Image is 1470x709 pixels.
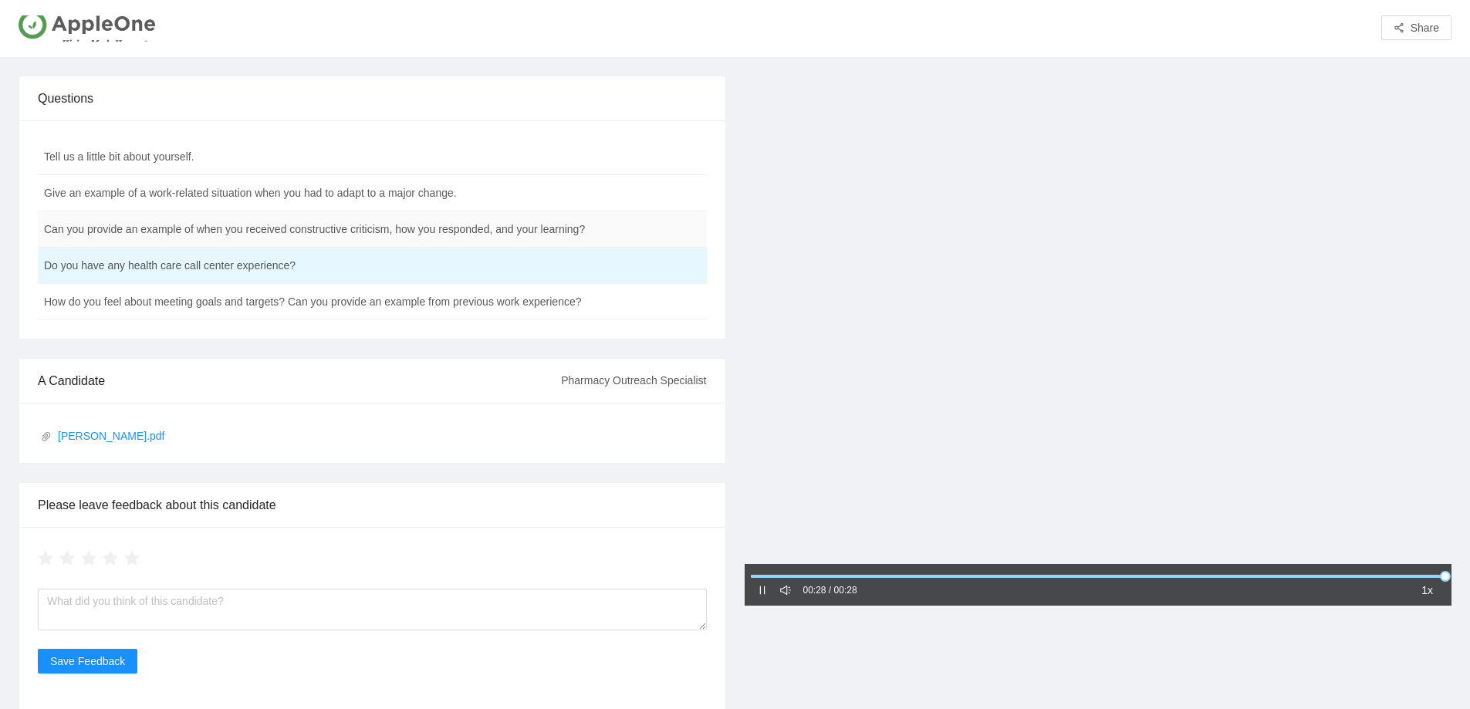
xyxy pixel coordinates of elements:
[561,360,706,401] div: Pharmacy Outreach Specialist
[1381,15,1451,40] button: share-altShare
[780,585,791,596] span: sound
[38,551,53,566] span: star
[41,431,52,442] span: paper-clip
[803,583,857,598] div: 00:28 / 00:28
[81,551,96,566] span: star
[38,139,630,175] td: Tell us a little bit about yourself.
[1421,582,1433,599] span: 1x
[50,653,125,670] span: Save Feedback
[38,76,707,120] div: Questions
[38,211,630,248] td: Can you provide an example of when you received constructive criticism, how you responded, and yo...
[124,551,140,566] span: star
[103,551,118,566] span: star
[1411,19,1439,36] span: Share
[38,483,707,527] div: Please leave feedback about this candidate
[41,427,698,444] a: [PERSON_NAME].pdf
[38,284,630,320] td: How do you feel about meeting goals and targets? Can you provide an example from previous work ex...
[757,585,768,596] span: pause
[19,11,155,48] img: AppleOne US
[38,175,630,211] td: Give an example of a work-related situation when you had to adapt to a major change.
[1394,22,1404,35] span: share-alt
[38,248,630,284] td: Do you have any health care call center experience?
[59,551,75,566] span: star
[38,359,561,403] div: A Candidate
[38,649,137,674] button: Save Feedback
